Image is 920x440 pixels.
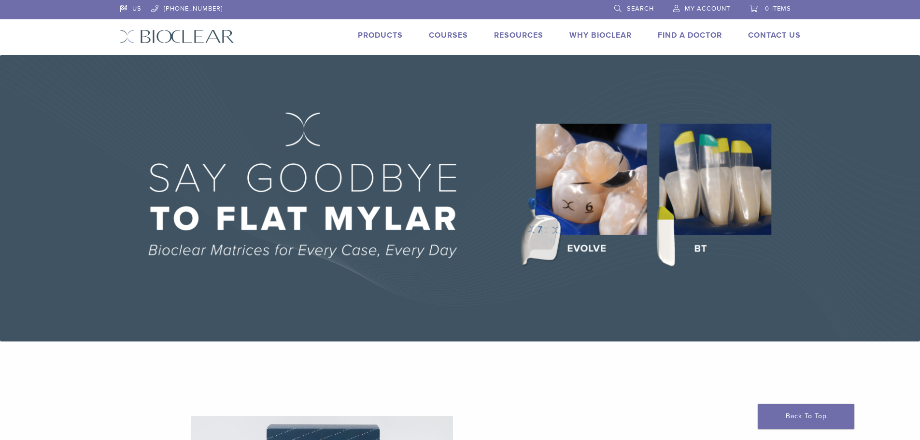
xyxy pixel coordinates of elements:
[569,30,632,40] a: Why Bioclear
[120,29,234,43] img: Bioclear
[658,30,722,40] a: Find A Doctor
[627,5,654,13] span: Search
[494,30,543,40] a: Resources
[765,5,791,13] span: 0 items
[358,30,403,40] a: Products
[748,30,801,40] a: Contact Us
[429,30,468,40] a: Courses
[758,404,854,429] a: Back To Top
[685,5,730,13] span: My Account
